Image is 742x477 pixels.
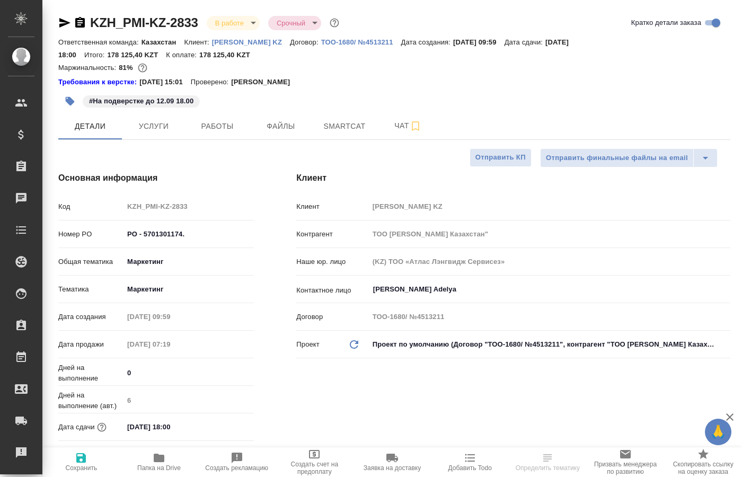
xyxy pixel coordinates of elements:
[364,464,421,472] span: Заявка на доставку
[453,38,505,46] p: [DATE] 09:59
[296,312,368,322] p: Договор
[136,61,149,75] button: 4879.59 RUB;
[587,447,665,477] button: Призвать менеджера по развитию
[231,77,298,87] p: [PERSON_NAME]
[296,229,368,240] p: Контрагент
[58,363,123,384] p: Дней на выполнение
[725,288,727,290] button: Open
[42,447,120,477] button: Сохранить
[142,38,184,46] p: Казахстан
[137,464,181,472] span: Папка на Drive
[383,119,434,132] span: Чат
[369,309,730,324] input: Пустое поле
[540,148,694,167] button: Отправить финальные файлы на email
[268,16,321,30] div: В работе
[128,120,179,133] span: Услуги
[296,285,368,296] p: Контактное лицо
[296,172,730,184] h4: Клиент
[123,393,254,408] input: Пустое поле
[90,15,198,30] a: KZH_PMI-KZ-2833
[705,419,731,445] button: 🙏
[58,257,123,267] p: Общая тематика
[123,199,254,214] input: Пустое поле
[123,365,254,381] input: ✎ Введи что-нибудь
[369,254,730,269] input: Пустое поле
[58,16,71,29] button: Скопировать ссылку для ЯМессенджера
[670,461,736,475] span: Скопировать ссылку на оценку заказа
[319,120,370,133] span: Smartcat
[321,37,401,46] a: ТОО-1680/ №4513211
[58,77,139,87] div: Нажми, чтобы открыть папку с инструкцией
[369,199,730,214] input: Пустое поле
[296,201,368,212] p: Клиент
[120,447,198,477] button: Папка на Drive
[409,120,422,132] svg: Подписаться
[205,464,268,472] span: Создать рекламацию
[401,38,453,46] p: Дата создания:
[107,51,166,59] p: 178 125,40 KZT
[123,309,216,324] input: Пустое поле
[95,420,109,434] button: Если добавить услуги и заполнить их объемом, то дата рассчитается автоматически
[709,421,727,443] span: 🙏
[123,337,216,352] input: Пустое поле
[470,148,532,167] button: Отправить КП
[58,339,123,350] p: Дата продажи
[273,19,308,28] button: Срочный
[296,257,368,267] p: Наше юр. лицо
[123,280,254,298] div: Маркетинг
[631,17,701,28] span: Кратко детали заказа
[276,447,354,477] button: Создать счет на предоплату
[369,335,730,354] div: Проект по умолчанию (Договор "ТОО-1680/ №4513211", контрагент "ТОО [PERSON_NAME] Казахстан"")
[540,148,718,167] div: split button
[184,38,211,46] p: Клиент:
[198,447,276,477] button: Создать рекламацию
[123,419,216,435] input: ✎ Введи что-нибудь
[58,390,123,411] p: Дней на выполнение (авт.)
[123,226,254,242] input: ✎ Введи что-нибудь
[516,464,580,472] span: Определить тематику
[431,447,509,477] button: Добавить Todo
[448,464,491,472] span: Добавить Todo
[84,51,107,59] p: Итого:
[282,461,347,475] span: Создать счет на предоплату
[82,96,201,105] span: На подверстке до 12.09 18.00
[290,38,321,46] p: Договор:
[58,201,123,212] p: Код
[58,312,123,322] p: Дата создания
[58,172,254,184] h4: Основная информация
[255,120,306,133] span: Файлы
[207,16,260,30] div: В работе
[58,284,123,295] p: Тематика
[58,229,123,240] p: Номер PO
[546,152,688,164] span: Отправить финальные файлы на email
[58,422,95,432] p: Дата сдачи
[328,16,341,30] button: Доп статусы указывают на важность/срочность заказа
[212,38,290,46] p: [PERSON_NAME] KZ
[369,226,730,242] input: Пустое поле
[321,38,401,46] p: ТОО-1680/ №4513211
[123,253,254,271] div: Маркетинг
[166,51,199,59] p: К оплате:
[212,19,247,28] button: В работе
[664,447,742,477] button: Скопировать ссылку на оценку заказа
[65,120,116,133] span: Детали
[296,339,320,350] p: Проект
[509,447,587,477] button: Определить тематику
[199,51,258,59] p: 178 125,40 KZT
[66,464,98,472] span: Сохранить
[191,77,232,87] p: Проверено:
[593,461,658,475] span: Призвать менеджера по развитию
[89,96,193,107] p: #На подверстке до 12.09 18.00
[74,16,86,29] button: Скопировать ссылку
[192,120,243,133] span: Работы
[58,38,142,46] p: Ответственная команда:
[212,37,290,46] a: [PERSON_NAME] KZ
[58,64,119,72] p: Маржинальность:
[475,152,526,164] span: Отправить КП
[119,64,135,72] p: 81%
[354,447,431,477] button: Заявка на доставку
[58,90,82,113] button: Добавить тэг
[58,77,139,87] a: Требования к верстке:
[139,77,191,87] p: [DATE] 15:01
[505,38,545,46] p: Дата сдачи:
